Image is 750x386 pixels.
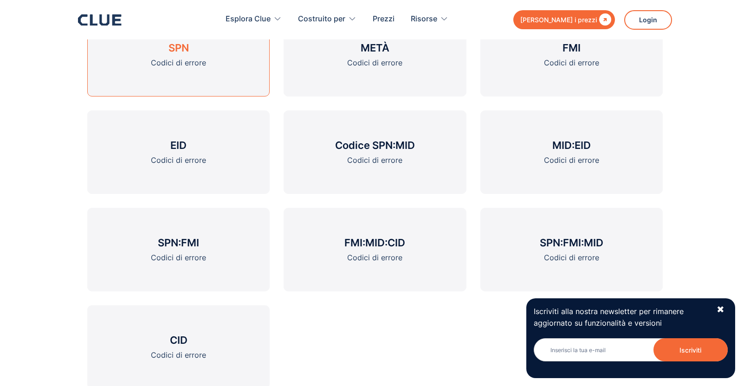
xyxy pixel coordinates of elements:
font: Login [639,16,657,24]
font: Codici di errore [151,58,206,67]
font: Costruito per [298,14,345,23]
font: Codice SPN:MID [335,139,415,151]
font: Iscriviti alla nostra newsletter per rimanere [534,307,684,316]
font: ✖ [717,304,724,315]
font: Prezzi [373,14,394,23]
input: Iscriviti [653,338,728,361]
font: Esplora Clue [226,14,271,23]
font: FMI:MID:CID [344,237,405,249]
a: SPNCodici di errore [87,13,270,96]
font: FMI [562,42,581,54]
a: MID:EIDCodici di errore [480,110,663,194]
font: aggiornato su funzionalità e versioni [534,318,662,328]
font: Risorse [411,14,437,23]
font: SPN [168,42,189,54]
a: SPN:FMICodici di errore [87,208,270,291]
font: MID:EID [552,139,591,151]
font: Codici di errore [544,155,599,165]
font: Codici di errore [544,253,599,262]
font: METÀ [361,42,389,54]
font: SPN:FMI:MID [540,237,603,249]
a: EIDCodici di errore [87,110,270,194]
font: Codici di errore [151,253,206,262]
font: CID [170,334,187,346]
font: Codici di errore [151,350,206,360]
div: Risorse [411,5,448,34]
a: SPN:FMI:MIDCodici di errore [480,208,663,291]
a: Login [624,10,672,30]
a: [PERSON_NAME] i prezzi [513,10,615,29]
font: EID [170,139,187,151]
input: Inserisci la tua e-mail [534,338,728,361]
font: Codici di errore [347,58,402,67]
div: Costruito per [298,5,356,34]
font:  [599,13,611,26]
a: FMI:MID:CIDCodici di errore [284,208,466,291]
a: Codice SPN:MIDCodici di errore [284,110,466,194]
font: Codici di errore [544,58,599,67]
font: SPN:FMI [158,237,199,249]
font: Codici di errore [151,155,206,165]
font: Codici di errore [347,155,402,165]
a: METÀCodici di errore [284,13,466,96]
a: Prezzi [373,5,394,34]
a: FMICodici di errore [480,13,663,96]
div: Esplora Clue [226,5,282,34]
font: Codici di errore [347,253,402,262]
font: [PERSON_NAME] i prezzi [520,16,597,24]
form: Notiziario [534,338,728,371]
